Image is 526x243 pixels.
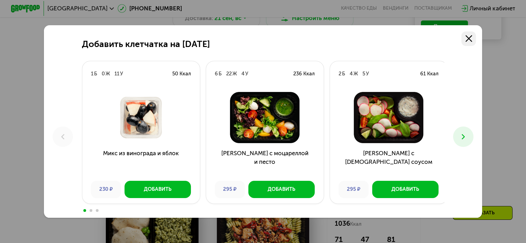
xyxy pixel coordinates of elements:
div: 61 Ккал [420,70,439,77]
div: 4 [241,70,244,77]
div: 6 [215,70,218,77]
div: 230 ₽ [91,181,121,198]
div: Б [94,70,97,77]
div: 0 [102,70,105,77]
div: У [245,70,248,77]
h3: [PERSON_NAME] с моцареллой и песто [206,149,324,175]
img: Микс из винограда и яблок [88,92,194,143]
img: Салат с греческим соусом [335,92,441,143]
div: Добавить [391,186,419,193]
div: Добавить [268,186,295,193]
div: 295 ₽ [215,181,245,198]
div: У [366,70,369,77]
button: Добавить [248,181,315,198]
div: Ж [232,70,237,77]
div: 11 [114,70,119,77]
div: 4 [350,70,353,77]
div: Б [342,70,345,77]
button: Добавить [372,181,439,198]
div: 5 [362,70,365,77]
div: Ж [105,70,110,77]
h3: Микс из винограда и яблок [82,149,200,175]
img: Салат с моцареллой и песто [212,92,317,143]
button: Добавить [124,181,191,198]
h3: [PERSON_NAME] с [DEMOGRAPHIC_DATA] соусом [330,149,447,175]
div: 50 Ккал [172,70,191,77]
div: 295 ₽ [339,181,369,198]
div: У [120,70,123,77]
div: 2 [339,70,341,77]
div: Добавить [144,186,172,193]
div: 22 [226,70,232,77]
div: Б [219,70,222,77]
div: 236 Ккал [293,70,315,77]
div: Ж [353,70,358,77]
div: 1 [91,70,93,77]
h2: Добавить клетчатка на [DATE] [82,39,210,49]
